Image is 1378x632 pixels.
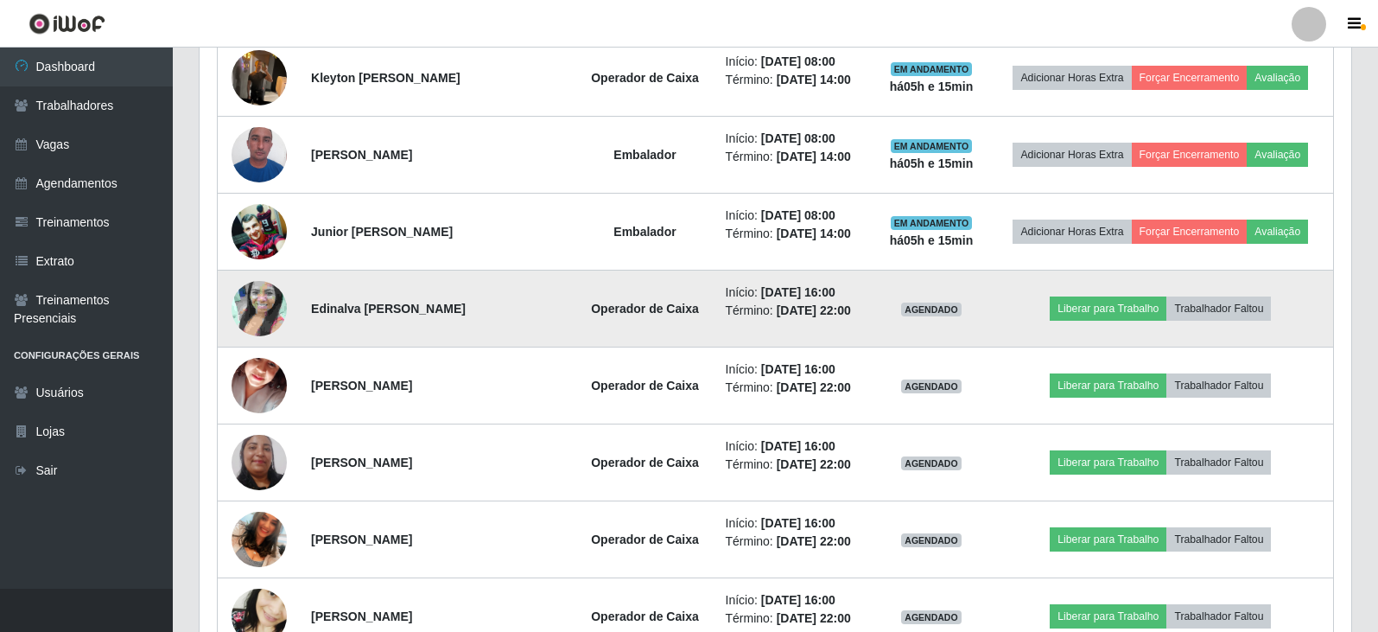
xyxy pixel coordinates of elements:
[726,207,865,225] li: Início:
[726,71,865,89] li: Término:
[726,379,865,397] li: Término:
[890,233,974,247] strong: há 05 h e 15 min
[726,130,865,148] li: Início:
[1247,66,1308,90] button: Avaliação
[901,456,962,470] span: AGENDADO
[1050,450,1166,475] button: Liberar para Trabalho
[311,225,453,239] strong: Junior [PERSON_NAME]
[761,131,835,145] time: [DATE] 08:00
[1166,527,1271,552] button: Trabalhador Faltou
[232,41,287,114] img: 1755038431803.jpeg
[591,610,699,623] strong: Operador de Caixa
[761,208,835,222] time: [DATE] 08:00
[726,53,865,71] li: Início:
[232,259,287,358] img: 1650687338616.jpeg
[311,71,460,85] strong: Kleyton [PERSON_NAME]
[890,156,974,170] strong: há 05 h e 15 min
[726,225,865,243] li: Término:
[761,362,835,376] time: [DATE] 16:00
[761,516,835,530] time: [DATE] 16:00
[1247,220,1308,244] button: Avaliação
[777,611,851,625] time: [DATE] 22:00
[311,379,412,393] strong: [PERSON_NAME]
[232,404,287,520] img: 1701346720849.jpeg
[613,225,676,239] strong: Embalador
[777,227,851,240] time: [DATE] 14:00
[777,150,851,163] time: [DATE] 14:00
[1166,450,1271,475] button: Trabalhador Faltou
[761,439,835,453] time: [DATE] 16:00
[726,610,865,628] li: Término:
[777,457,851,471] time: [DATE] 22:00
[901,303,962,316] span: AGENDADO
[901,610,962,624] span: AGENDADO
[901,533,962,547] span: AGENDADO
[311,610,412,623] strong: [PERSON_NAME]
[777,534,851,548] time: [DATE] 22:00
[1166,373,1271,398] button: Trabalhador Faltou
[891,216,973,230] span: EM ANDAMENTO
[777,303,851,317] time: [DATE] 22:00
[901,380,962,393] span: AGENDADO
[1050,297,1166,321] button: Liberar para Trabalho
[891,139,973,153] span: EM ANDAMENTO
[726,284,865,302] li: Início:
[777,380,851,394] time: [DATE] 22:00
[726,533,865,551] li: Término:
[613,148,676,162] strong: Embalador
[761,593,835,607] time: [DATE] 16:00
[726,437,865,456] li: Início:
[1013,143,1131,167] button: Adicionar Horas Extra
[1050,373,1166,398] button: Liberar para Trabalho
[1050,527,1166,552] button: Liberar para Trabalho
[1132,220,1248,244] button: Forçar Encerramento
[591,302,699,316] strong: Operador de Caixa
[232,336,287,435] img: 1673461881907.jpeg
[726,361,865,379] li: Início:
[726,514,865,533] li: Início:
[761,285,835,299] time: [DATE] 16:00
[591,379,699,393] strong: Operador de Caixa
[591,456,699,469] strong: Operador de Caixa
[726,456,865,474] li: Término:
[1247,143,1308,167] button: Avaliação
[591,71,699,85] strong: Operador de Caixa
[311,456,412,469] strong: [PERSON_NAME]
[311,302,466,316] strong: Edinalva [PERSON_NAME]
[726,148,865,166] li: Término:
[311,148,412,162] strong: [PERSON_NAME]
[761,54,835,68] time: [DATE] 08:00
[1166,297,1271,321] button: Trabalhador Faltou
[726,302,865,320] li: Término:
[1050,604,1166,629] button: Liberar para Trabalho
[890,80,974,93] strong: há 05 h e 15 min
[1013,220,1131,244] button: Adicionar Horas Extra
[232,118,287,191] img: 1728497043228.jpeg
[232,490,287,589] img: 1704989686512.jpeg
[1166,604,1271,629] button: Trabalhador Faltou
[29,13,105,35] img: CoreUI Logo
[777,73,851,86] time: [DATE] 14:00
[1132,143,1248,167] button: Forçar Encerramento
[891,62,973,76] span: EM ANDAMENTO
[1132,66,1248,90] button: Forçar Encerramento
[1013,66,1131,90] button: Adicionar Horas Extra
[311,533,412,546] strong: [PERSON_NAME]
[591,533,699,546] strong: Operador de Caixa
[232,204,287,259] img: 1747155708946.jpeg
[726,591,865,610] li: Início:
